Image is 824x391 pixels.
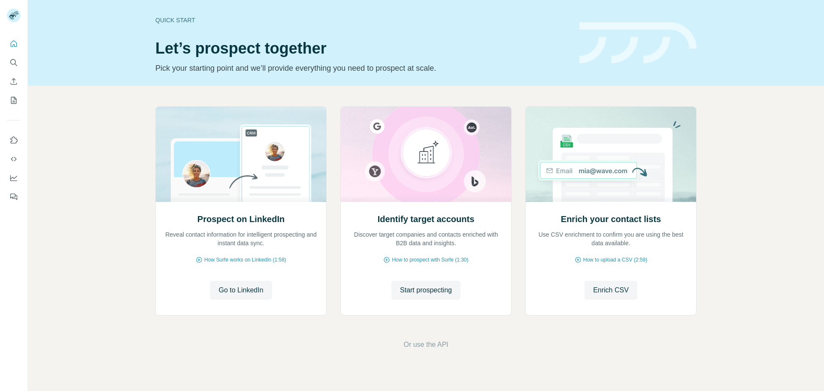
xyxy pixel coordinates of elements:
[7,74,21,89] button: Enrich CSV
[155,62,569,74] p: Pick your starting point and we’ll provide everything you need to prospect at scale.
[7,151,21,167] button: Use Surfe API
[391,281,460,300] button: Start prospecting
[583,256,647,264] span: How to upload a CSV (2:59)
[392,256,468,264] span: How to prospect with Surfe (1:30)
[218,285,263,295] span: Go to LinkedIn
[403,340,448,350] button: Or use the API
[525,107,697,202] img: Enrich your contact lists
[7,170,21,186] button: Dashboard
[155,40,569,57] h1: Let’s prospect together
[400,285,452,295] span: Start prospecting
[7,55,21,70] button: Search
[210,281,272,300] button: Go to LinkedIn
[204,256,286,264] span: How Surfe works on LinkedIn (1:58)
[534,230,688,247] p: Use CSV enrichment to confirm you are using the best data available.
[164,230,318,247] p: Reveal contact information for intelligent prospecting and instant data sync.
[7,132,21,148] button: Use Surfe on LinkedIn
[197,213,285,225] h2: Prospect on LinkedIn
[7,93,21,108] button: My lists
[340,107,512,202] img: Identify target accounts
[155,107,327,202] img: Prospect on LinkedIn
[7,36,21,51] button: Quick start
[7,189,21,205] button: Feedback
[579,22,697,64] img: banner
[585,281,637,300] button: Enrich CSV
[561,213,661,225] h2: Enrich your contact lists
[155,16,569,24] div: Quick start
[378,213,475,225] h2: Identify target accounts
[593,285,629,295] span: Enrich CSV
[349,230,503,247] p: Discover target companies and contacts enriched with B2B data and insights.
